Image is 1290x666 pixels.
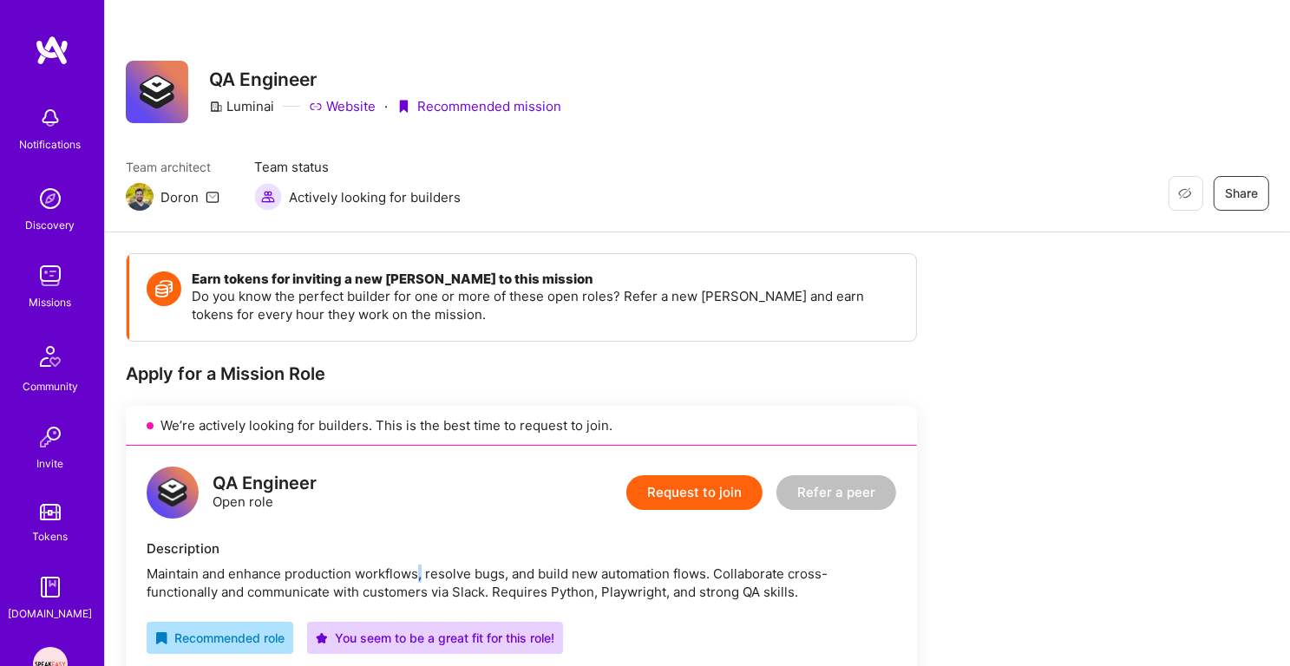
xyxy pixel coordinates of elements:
span: Actively looking for builders [289,188,461,206]
div: Discovery [26,216,75,234]
div: We’re actively looking for builders. This is the best time to request to join. [126,406,917,446]
img: Invite [33,420,68,454]
div: Open role [213,474,317,511]
i: icon PurpleStar [316,632,328,644]
button: Request to join [626,475,763,510]
img: discovery [33,181,68,216]
div: Invite [37,454,64,473]
img: Team Architect [126,183,154,211]
div: Maintain and enhance production workflows, resolve bugs, and build new automation flows. Collabor... [147,565,896,601]
img: bell [33,101,68,135]
div: QA Engineer [213,474,317,493]
div: Recommended mission [396,97,561,115]
h4: Earn tokens for inviting a new [PERSON_NAME] to this mission [192,271,899,287]
div: Description [147,539,896,558]
i: icon Mail [206,190,219,204]
img: guide book [33,570,68,604]
i: icon RecommendedBadge [155,632,167,644]
span: Team architect [126,158,219,176]
div: Community [23,377,78,395]
div: Missions [29,293,72,311]
img: Actively looking for builders [254,183,282,211]
a: Website [309,97,376,115]
button: Share [1214,176,1269,211]
div: [DOMAIN_NAME] [9,604,93,623]
i: icon PurpleRibbon [396,100,410,114]
div: Doron [160,188,199,206]
div: Notifications [20,135,82,153]
div: You seem to be a great fit for this role! [316,629,554,647]
img: Token icon [147,271,181,306]
i: icon CompanyGray [209,100,223,114]
div: Recommended role [155,629,285,647]
img: Community [29,336,71,377]
button: Refer a peer [776,475,896,510]
span: Share [1225,185,1258,202]
p: Do you know the perfect builder for one or more of these open roles? Refer a new [PERSON_NAME] an... [192,287,899,323]
div: Tokens [33,527,69,545]
img: teamwork [33,258,68,293]
img: Company Logo [126,61,188,123]
img: tokens [40,504,61,520]
span: Team status [254,158,461,176]
img: logo [35,35,69,66]
i: icon EyeClosed [1178,186,1192,200]
div: · [384,97,388,115]
h3: QA Engineer [209,69,561,90]
div: Apply for a Mission Role [126,362,917,385]
div: Luminai [209,97,274,115]
img: logo [147,467,199,519]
